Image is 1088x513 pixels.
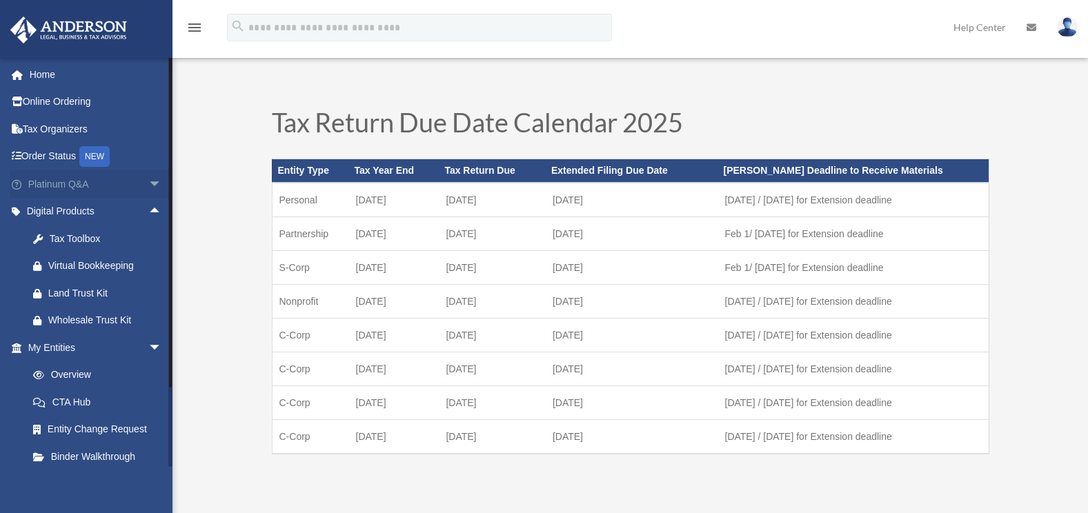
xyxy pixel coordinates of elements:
img: User Pic [1057,17,1078,37]
td: [DATE] [439,217,546,250]
a: Virtual Bookkeeping [19,252,183,280]
td: Feb 1/ [DATE] for Extension deadline [718,250,989,284]
i: search [230,19,246,34]
td: [DATE] [439,419,546,454]
a: Tax Toolbox [19,225,183,252]
td: [DATE] [349,419,439,454]
td: Nonprofit [272,284,349,318]
td: [DATE] / [DATE] for Extension deadline [718,352,989,385]
div: NEW [79,146,110,167]
img: Anderson Advisors Platinum Portal [6,17,131,43]
td: [DATE] [546,250,718,284]
td: [DATE] [546,352,718,385]
td: [DATE] [439,250,546,284]
td: [DATE] / [DATE] for Extension deadline [718,318,989,352]
td: S-Corp [272,250,349,284]
td: [DATE] [546,385,718,419]
td: C-Corp [272,385,349,419]
div: Land Trust Kit [48,285,166,302]
span: arrow_drop_down [148,334,176,362]
a: Digital Productsarrow_drop_up [10,198,183,225]
div: Wholesale Trust Kit [48,312,166,329]
a: Online Ordering [10,88,183,116]
a: Order StatusNEW [10,143,183,171]
td: [DATE] [349,217,439,250]
span: arrow_drop_down [148,170,176,199]
th: Tax Year End [349,159,439,183]
a: Binder Walkthrough [19,443,183,470]
i: menu [186,19,203,36]
td: [DATE] [439,385,546,419]
a: Platinum Q&Aarrow_drop_down [10,170,183,198]
a: Tax Organizers [10,115,183,143]
td: [DATE] [546,217,718,250]
td: [DATE] / [DATE] for Extension deadline [718,284,989,318]
a: Overview [19,361,183,389]
td: [DATE] [349,284,439,318]
a: CTA Hub [19,388,183,416]
span: arrow_drop_up [148,198,176,226]
h1: Tax Return Due Date Calendar 2025 [272,109,989,142]
a: Home [10,61,183,88]
td: [DATE] [349,385,439,419]
th: Tax Return Due [439,159,546,183]
td: [DATE] [349,318,439,352]
td: C-Corp [272,318,349,352]
div: Virtual Bookkeeping [48,257,166,274]
td: [DATE] [546,318,718,352]
td: [DATE] / [DATE] for Extension deadline [718,183,989,217]
a: Wholesale Trust Kit [19,307,183,334]
td: [DATE] [439,352,546,385]
td: Personal [272,183,349,217]
td: Feb 1/ [DATE] for Extension deadline [718,217,989,250]
a: Entity Change Request [19,416,183,443]
td: [DATE] [546,284,718,318]
td: [DATE] [439,183,546,217]
td: Partnership [272,217,349,250]
td: [DATE] [439,318,546,352]
a: My Entitiesarrow_drop_down [10,334,183,361]
td: C-Corp [272,352,349,385]
td: [DATE] / [DATE] for Extension deadline [718,385,989,419]
td: [DATE] [439,284,546,318]
a: menu [186,24,203,36]
a: Land Trust Kit [19,279,183,307]
td: [DATE] [349,183,439,217]
th: Entity Type [272,159,349,183]
th: [PERSON_NAME] Deadline to Receive Materials [718,159,989,183]
th: Extended Filing Due Date [546,159,718,183]
td: C-Corp [272,419,349,454]
td: [DATE] [349,250,439,284]
td: [DATE] [546,419,718,454]
td: [DATE] / [DATE] for Extension deadline [718,419,989,454]
td: [DATE] [546,183,718,217]
div: Tax Toolbox [48,230,166,248]
td: [DATE] [349,352,439,385]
